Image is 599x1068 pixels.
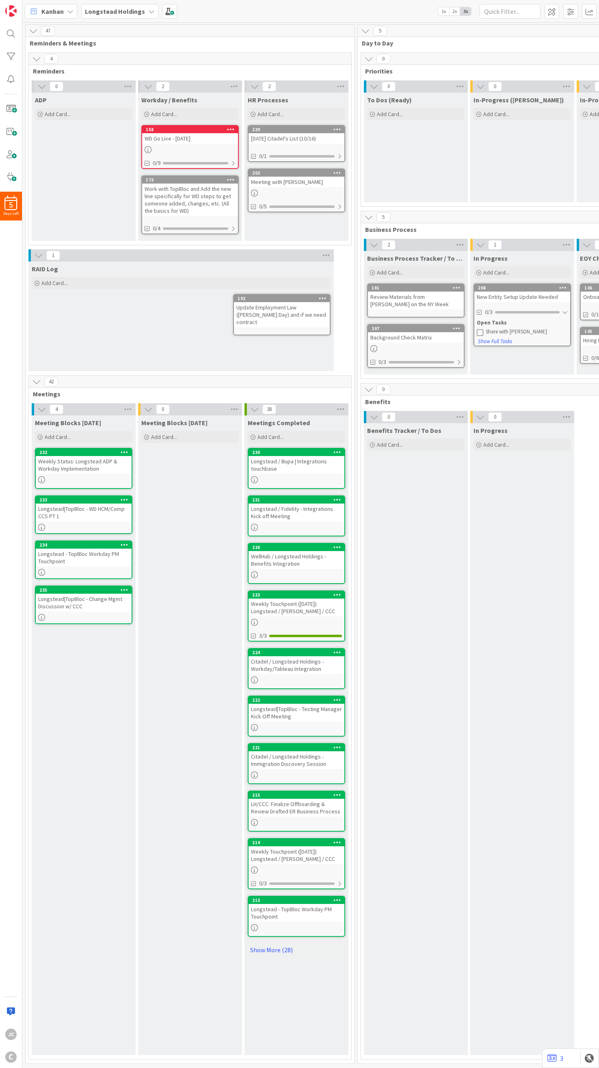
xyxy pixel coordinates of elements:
div: WellHub / Longstead Holdings - Benefits Integration [249,551,344,569]
span: ADP [35,96,47,104]
div: 235Longstead|TopBloc - Change Mgmt Discussion w/ CCC [36,586,132,612]
span: 0/3 [485,308,493,316]
div: Longstead - TopBloc Workday PM Touchpoint [36,549,132,566]
div: 202 [252,170,344,176]
div: 207 [368,325,464,332]
div: 229[DATE] Citadel's List (10/16) [249,126,344,144]
div: 230Longstead / Bupa | Integrations touchbase [249,449,344,474]
span: 1x [438,7,449,15]
div: Citadel / Longstead Holdings - Workday/Tableau Integration [249,656,344,674]
span: 0/6 [591,354,599,362]
span: 2 [382,240,396,250]
span: 1 [488,240,502,250]
div: 181Review Materials from [PERSON_NAME] on the NY Week [368,284,464,309]
span: 0/5 [259,202,267,211]
span: Add Card... [45,433,71,441]
span: 5 [373,26,387,36]
div: 223Weekly Touchpoint ([DATE]): Longstead / [PERSON_NAME] / CCC [249,591,344,616]
div: 181 [368,284,464,292]
div: 230 [249,449,344,456]
div: JC [5,1029,17,1040]
div: 226 [252,545,344,550]
div: 224 [252,650,344,655]
div: 222Longstead|TopBloc - Testing Manager Kick Off Meeting [249,696,344,722]
span: 0/3 [378,358,386,366]
div: 223 [252,592,344,598]
div: 232Weekly Status: Longstead ADP & Workday Implementation [36,449,132,474]
div: 181 [372,285,464,291]
div: 221 [252,745,344,750]
input: Quick Filter... [480,4,541,19]
div: 221Citadel / Longstead Holdings - Immigration Discovery Session [249,744,344,769]
div: New Entity Setup Update Needed [474,292,570,302]
div: 158 [142,126,238,133]
div: 213 [252,897,344,903]
div: 192 [234,295,330,302]
div: 173Work with TopBloc and Add the new line specifically for WD steps to get someone added, changes... [142,176,238,216]
a: 3 [547,1053,563,1063]
img: Visit kanbanzone.com [5,5,17,17]
div: 232 [39,450,132,455]
span: Add Card... [151,110,177,118]
div: 223 [249,591,344,599]
span: Add Card... [257,110,283,118]
div: 224Citadel / Longstead Holdings - Workday/Tableau Integration [249,649,344,674]
div: Citadel / Longstead Holdings - Immigration Discovery Session [249,751,344,769]
span: To Dos (Ready) [367,96,412,104]
span: Add Card... [483,110,509,118]
div: 215 [252,792,344,798]
span: Reminders [33,67,341,75]
span: Meetings [33,390,341,398]
div: Longstead / Bupa | Integrations touchbase [249,456,344,474]
div: 208 [474,284,570,292]
div: 214 [249,839,344,846]
span: 42 [44,377,58,387]
div: WD Go Live - [DATE] [142,133,238,144]
span: Kanban [41,6,64,16]
span: 4 [44,54,58,64]
span: Add Card... [45,110,71,118]
div: 233Longstead|TopBloc - WD HCM/Comp CCS PT 1 [36,496,132,521]
div: Review Materials from [PERSON_NAME] on the NY Week [368,292,464,309]
div: 192Update Employment Law ([PERSON_NAME] Day) and if we need contract [234,295,330,327]
div: 233 [36,496,132,504]
div: 226WellHub / Longstead Holdings - Benefits Integration [249,544,344,569]
div: Longstead|TopBloc - WD HCM/Comp CCS PT 1 [36,504,132,521]
div: 215LH/CCC: Finalize Offboarding & Review Drafted ER Business Process [249,791,344,817]
span: 0 [50,82,63,91]
span: 0 [376,385,390,394]
div: C [5,1051,17,1063]
div: 221 [249,744,344,751]
span: 3/3 [259,631,267,640]
span: 0 [156,404,170,414]
div: 229 [249,126,344,133]
div: 233 [39,497,132,503]
div: Meeting with [PERSON_NAME] [249,177,344,187]
span: 0/9 [153,159,160,167]
span: Meeting Blocks Tomorrow [141,419,208,427]
span: Add Card... [257,433,283,441]
div: Longstead|TopBloc - Testing Manager Kick Off Meeting [249,704,344,722]
span: Add Card... [377,441,403,448]
div: Background Check Matrix [368,332,464,343]
span: HR Processes [248,96,288,104]
span: In Progress [474,254,508,262]
span: 0/3 [259,879,267,888]
div: 158WD Go Live - [DATE] [142,126,238,144]
div: 222 [252,697,344,703]
div: 234 [36,541,132,549]
div: 230 [252,450,344,455]
span: 0/1 [259,152,267,160]
div: Longstead - TopBloc Workday PM Touchpoint [249,904,344,922]
div: 213Longstead - TopBloc Workday PM Touchpoint [249,897,344,922]
div: 202 [249,169,344,177]
div: 232 [36,449,132,456]
span: 1 [46,251,60,260]
div: Longstead / Fidelity - Integrations Kick off Meeting [249,504,344,521]
div: 235 [36,586,132,594]
div: 207 [372,326,464,331]
div: 229 [252,127,344,132]
div: 202Meeting with [PERSON_NAME] [249,169,344,187]
div: 222 [249,696,344,704]
span: 38 [262,404,276,414]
